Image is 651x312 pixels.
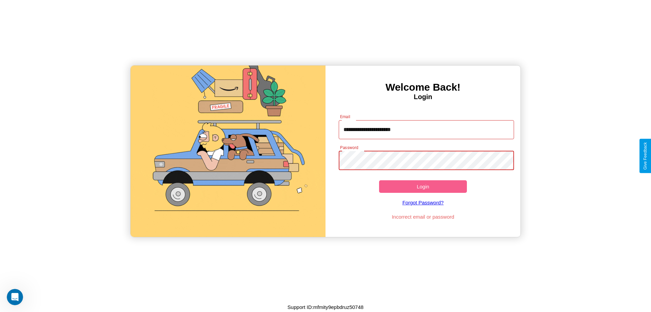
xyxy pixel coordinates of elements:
iframe: Intercom live chat [7,289,23,305]
label: Email [340,114,351,120]
h3: Welcome Back! [325,81,520,93]
button: Login [379,180,467,193]
p: Incorrect email or password [335,212,511,221]
div: Give Feedback [643,142,648,170]
h4: Login [325,93,520,101]
p: Support ID: mfmity9epbdruz50748 [288,302,363,312]
a: Forgot Password? [335,193,511,212]
img: gif [131,66,325,237]
label: Password [340,145,358,150]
